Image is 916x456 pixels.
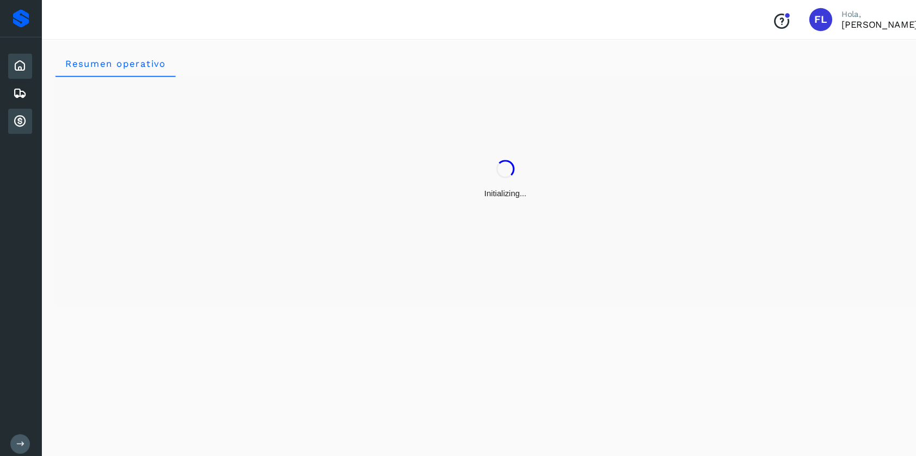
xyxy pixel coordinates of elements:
div: Inicio [8,51,30,74]
span: Resumen operativo [61,55,157,65]
p: Fabian Lopez Calva [795,18,868,28]
p: Hola, [795,9,868,18]
div: Cuentas por cobrar [8,103,30,127]
div: Embarques [8,77,30,101]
